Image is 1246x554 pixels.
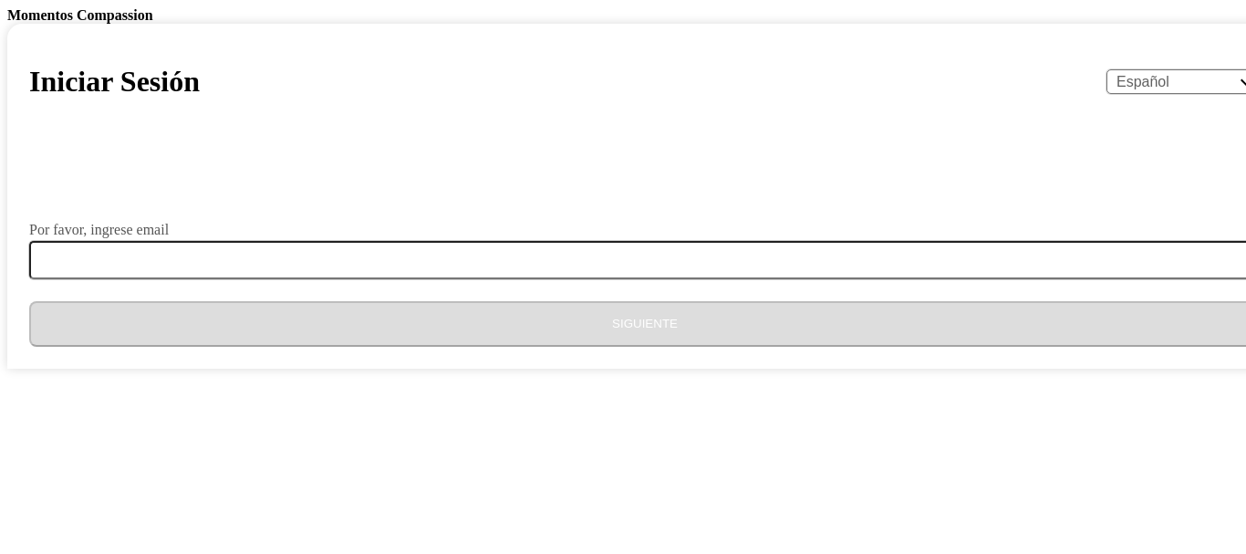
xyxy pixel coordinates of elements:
h1: Iniciar Sesión [29,65,200,99]
label: Por favor, ingrese email [29,223,169,237]
b: Momentos Compassion [7,7,153,23]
